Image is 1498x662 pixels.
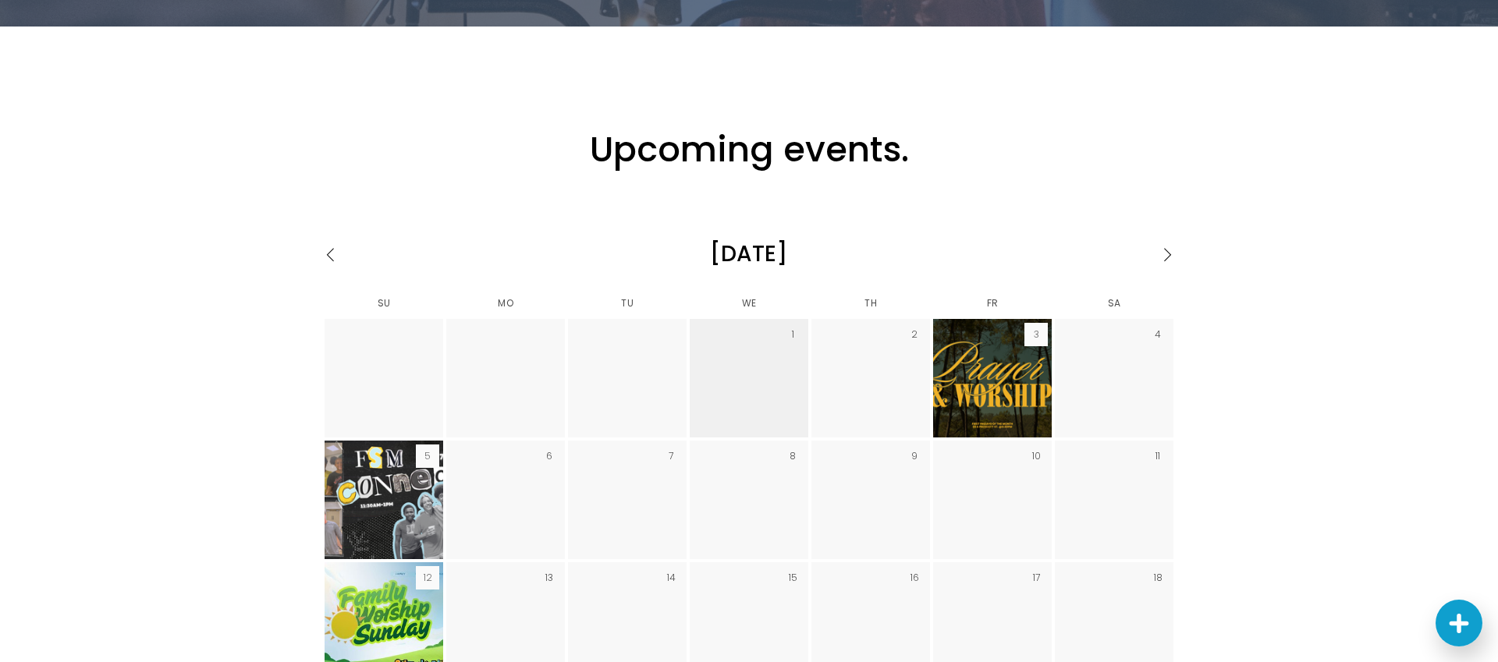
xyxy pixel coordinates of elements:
[446,298,565,316] th: Monday
[279,441,489,559] img: FSM Connect
[321,240,441,268] a: Go to previous month
[1149,326,1166,343] div: 4
[906,326,923,343] div: 2
[568,298,687,316] th: Tuesday
[906,569,923,586] div: 16
[1149,569,1166,586] div: 18
[419,569,436,586] div: 12
[784,448,801,465] div: 8
[933,298,1052,316] th: Friday
[887,319,1098,437] img: Prayer & Worship
[710,240,787,268] div: [DATE]
[690,298,808,316] th: Wednesday
[662,569,680,586] div: 14
[784,569,801,586] div: 15
[325,298,443,316] th: Sunday
[811,298,930,316] th: Thursday
[541,448,558,465] div: 6
[1149,448,1166,465] div: 11
[419,448,436,465] div: 5
[1028,569,1045,586] div: 17
[662,448,680,465] div: 7
[1028,326,1045,343] div: 3
[399,127,1099,172] h2: Upcoming events.
[906,448,923,465] div: 9
[1055,298,1173,316] th: Saturday
[541,569,558,586] div: 13
[784,326,801,343] div: 1
[1058,240,1178,268] a: Go to next month
[1028,448,1045,465] div: 10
